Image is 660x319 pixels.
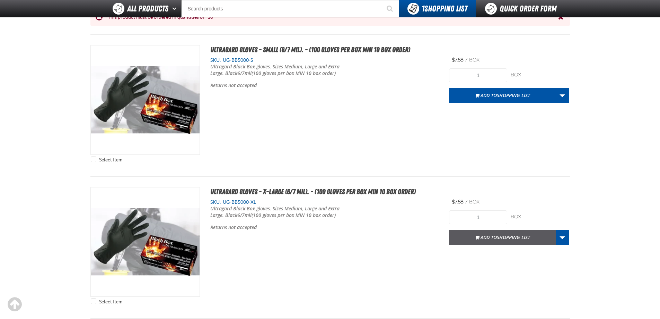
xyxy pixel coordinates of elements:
input: Select Item [91,157,96,162]
a: Ultragard gloves - Small (6/7 mil). - (100 gloves per box MIN 10 box order) [210,45,410,54]
button: Add toShopping List [449,88,556,103]
a: More Actions [556,88,569,103]
span: Shopping List [497,234,530,241]
span: box [469,57,479,63]
span: UG-BB5000-XL [221,199,256,205]
label: Select Item [91,299,122,305]
div: SKU: [210,199,439,205]
div: SKU: [210,57,439,64]
p: Ultragard Black Box gloves. Sizes Medium, Large and Extra Large. Black (100 gloves per box MIN 10... [210,205,347,219]
img: Ultragard gloves - Small (6/7 mil). - (100 gloves per box MIN 10 box order) [91,45,200,154]
a: More Actions [556,230,569,245]
div: box [511,72,569,78]
input: Select Item [91,299,96,304]
b: Returns not accepted [210,224,257,230]
span: Add to [481,92,530,99]
button: Add toShopping List [449,230,556,245]
label: Select Item [91,157,122,163]
span: $7.68 [452,57,464,63]
: View Details of the Ultragard gloves - X-Large (6/7 mil). - (100 gloves per box MIN 10 box order) [91,187,200,296]
span: UG-BB5000-S [221,57,253,63]
a: Ultragard gloves - X-Large (6/7 mil). - (100 gloves per box MIN 10 box order) [210,187,416,196]
div: box [511,214,569,220]
img: Ultragard gloves - X-Large (6/7 mil). - (100 gloves per box MIN 10 box order) [91,187,200,296]
input: Product Quantity [449,68,507,82]
span: Shopping List [422,4,467,14]
b: Returns not accepted [210,82,257,89]
span: / [465,57,468,63]
p: Ultragard Black Box gloves. Sizes Medium, Large and Extra Large. Black (100 gloves per box MIN 10... [210,64,347,77]
strong: 6/7mil [237,212,252,218]
span: box [469,199,479,205]
strong: 6/7mil [237,70,252,76]
div: Scroll to the top [7,297,22,312]
span: $7.68 [452,199,464,205]
strong: 1 [422,4,424,14]
span: / [465,199,468,205]
input: Product Quantity [449,210,507,224]
span: Add to [481,234,530,241]
: View Details of the Ultragard gloves - Small (6/7 mil). - (100 gloves per box MIN 10 box order) [91,45,200,154]
span: All Products [127,2,168,15]
span: Shopping List [497,92,530,99]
